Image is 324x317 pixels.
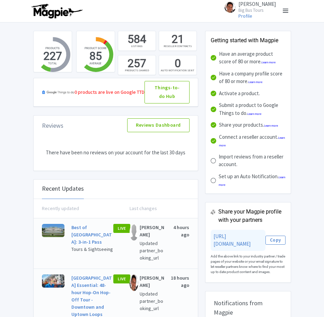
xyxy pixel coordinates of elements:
img: Google TTD [42,87,75,98]
div: Recently updated [42,205,116,212]
img: New_York_3_tslqce.jpg [42,274,64,288]
a: Learn more [248,81,262,84]
p: [PERSON_NAME] [140,224,165,238]
div: Last changes [116,205,190,212]
div: There have been no reviews on your account for the last 30 days [36,135,195,171]
div: 21 [172,31,184,47]
a: 21 RESELLER CONTRACTS [159,31,197,51]
a: 257 PRODUCTS SHARED [118,55,156,75]
img: logo-ab69f6fb50320c5b225c76a69d11143b.png [30,3,84,19]
a: [PERSON_NAME] Big Bus Tours [220,1,276,12]
a: 0 AUTO NOTIFICATION SENT [159,55,197,75]
a: Learn more [264,124,278,127]
div: Share your products. [219,121,278,129]
small: Big Bus Tours [238,8,276,12]
div: 0 [175,56,181,71]
div: Recent Updates [42,178,84,199]
a: Reviews Dashboard [127,118,189,132]
div: Activate a product. [219,90,260,98]
img: ww8ahpxye42srrrugrao.jpg [225,2,236,13]
div: 257 [128,56,146,71]
div: 0 products are live on Google TTD [75,89,145,96]
span: [PERSON_NAME] [238,1,276,7]
div: Connect a reseller account. [219,133,286,149]
a: Things-to-do Hub [145,81,189,104]
div: Reviews [42,121,63,130]
div: 4 hours ago [165,224,189,263]
div: Have an average product score of 80 or more. [219,50,286,66]
div: LISTINGS [131,44,142,48]
a: Profile [238,13,252,19]
a: 584 LISTINGS [118,31,156,51]
p: Tours & Sightseeing [71,246,114,253]
div: Add the above link to your industry partner / trade pages of your website or your email signature... [211,251,286,277]
p: [PERSON_NAME] [140,274,165,289]
img: ww8ahpxye42srrrugrao.jpg [130,274,138,291]
button: Copy [265,236,286,245]
a: Learn more [262,61,275,64]
p: Updated partner_booking_url [140,290,165,312]
a: Best of [GEOGRAPHIC_DATA]: 3-in-1 Pass [71,224,112,245]
div: AUTO NOTIFICATION SENT [161,68,194,72]
img: dbc2848364e3c225d4b5784e6f5d4bf290358d0a0c552d6e88e972ee339d8df0_qtdw1i.avif [42,224,64,237]
div: Set up an Auto Notification. [219,173,286,188]
div: Share your Magpie profile with your partners [218,208,285,224]
a: Learn more [247,112,261,116]
div: Getting started with Magpie [211,36,286,45]
a: [URL][DOMAIN_NAME] [213,233,251,247]
div: RESELLER CONTRACTS [164,44,192,48]
div: 584 [128,31,146,47]
img: contact-b11cc6e953956a0c50a2f97983291f06.png [130,224,138,241]
div: Have a company profile score of 80 or more. [219,70,286,85]
div: Import reviews from a reseller account. [219,153,286,169]
div: Submit a product to Google Things to do. [219,101,286,117]
div: PRODUCTS SHARED [125,68,149,72]
p: Updated partner_booking_url [140,240,165,262]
